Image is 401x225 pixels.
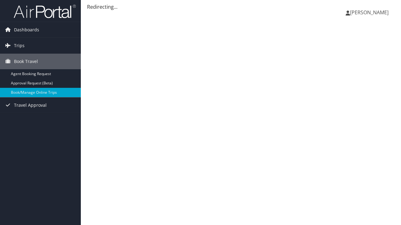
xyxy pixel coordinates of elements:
[14,22,39,38] span: Dashboards
[350,9,389,16] span: [PERSON_NAME]
[87,3,395,11] div: Redirecting...
[346,3,395,22] a: [PERSON_NAME]
[14,97,47,113] span: Travel Approval
[14,38,25,53] span: Trips
[14,4,76,19] img: airportal-logo.png
[14,54,38,69] span: Book Travel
